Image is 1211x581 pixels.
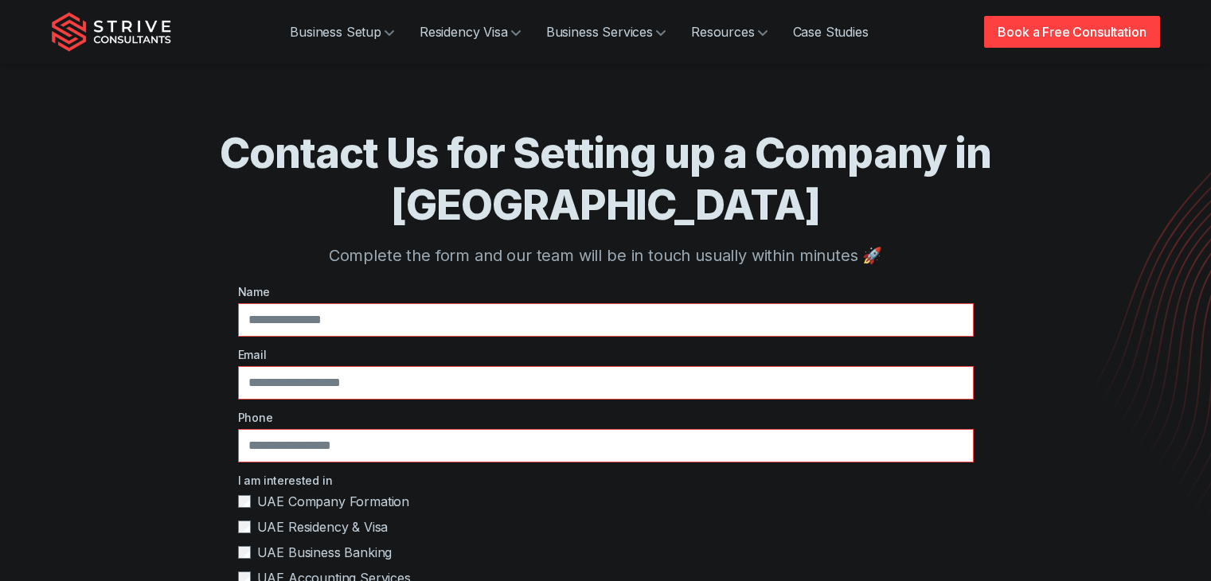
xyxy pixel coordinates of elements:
p: Complete the form and our team will be in touch usually within minutes 🚀 [115,244,1096,267]
a: Residency Visa [407,16,533,48]
a: Business Services [533,16,678,48]
label: Name [238,283,974,300]
input: UAE Residency & Visa [238,521,251,533]
label: Email [238,346,974,363]
label: I am interested in [238,472,974,489]
a: Book a Free Consultation [984,16,1159,48]
input: UAE Company Formation [238,495,251,508]
label: Phone [238,409,974,426]
span: UAE Residency & Visa [257,517,389,536]
h1: Contact Us for Setting up a Company in [GEOGRAPHIC_DATA] [115,127,1096,231]
span: UAE Company Formation [257,492,410,511]
span: UAE Business Banking [257,543,393,562]
input: UAE Business Banking [238,546,251,559]
a: Case Studies [780,16,881,48]
img: Strive Consultants [52,12,171,52]
a: Resources [678,16,780,48]
a: Business Setup [277,16,407,48]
